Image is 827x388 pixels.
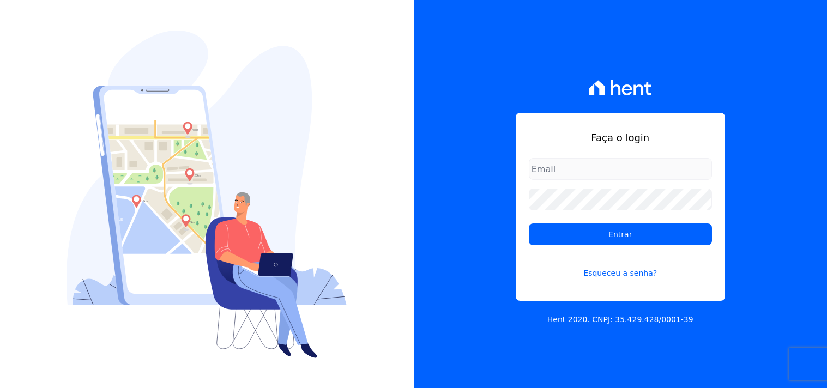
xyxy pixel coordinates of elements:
[529,158,712,180] input: Email
[529,254,712,279] a: Esqueceu a senha?
[67,31,347,358] img: Login
[547,314,693,325] p: Hent 2020. CNPJ: 35.429.428/0001-39
[529,223,712,245] input: Entrar
[529,130,712,145] h1: Faça o login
